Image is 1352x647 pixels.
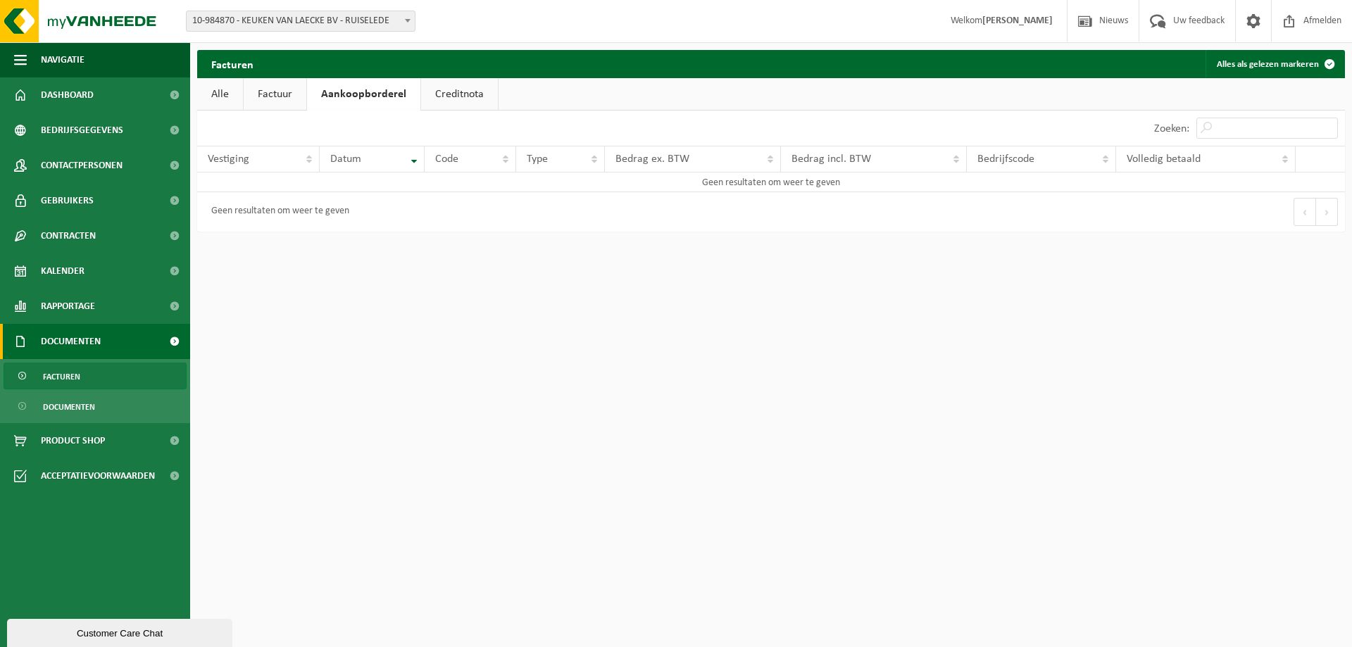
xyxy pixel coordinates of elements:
[435,153,458,165] span: Code
[41,458,155,494] span: Acceptatievoorwaarden
[244,78,306,111] a: Factuur
[41,253,84,289] span: Kalender
[197,78,243,111] a: Alle
[977,153,1034,165] span: Bedrijfscode
[4,393,187,420] a: Documenten
[197,172,1345,192] td: Geen resultaten om weer te geven
[41,423,105,458] span: Product Shop
[330,153,361,165] span: Datum
[1206,50,1344,78] button: Alles als gelezen markeren
[1316,198,1338,226] button: Next
[41,42,84,77] span: Navigatie
[41,77,94,113] span: Dashboard
[1154,123,1189,134] label: Zoeken:
[421,78,498,111] a: Creditnota
[186,11,415,32] span: 10-984870 - KEUKEN VAN LAECKE BV - RUISELEDE
[791,153,871,165] span: Bedrag incl. BTW
[41,183,94,218] span: Gebruikers
[204,199,349,225] div: Geen resultaten om weer te geven
[4,363,187,389] a: Facturen
[43,363,80,390] span: Facturen
[1294,198,1316,226] button: Previous
[197,50,268,77] h2: Facturen
[41,218,96,253] span: Contracten
[41,324,101,359] span: Documenten
[527,153,548,165] span: Type
[615,153,689,165] span: Bedrag ex. BTW
[1127,153,1201,165] span: Volledig betaald
[208,153,249,165] span: Vestiging
[7,616,235,647] iframe: chat widget
[307,78,420,111] a: Aankoopborderel
[41,113,123,148] span: Bedrijfsgegevens
[187,11,415,31] span: 10-984870 - KEUKEN VAN LAECKE BV - RUISELEDE
[982,15,1053,26] strong: [PERSON_NAME]
[41,148,123,183] span: Contactpersonen
[41,289,95,324] span: Rapportage
[43,394,95,420] span: Documenten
